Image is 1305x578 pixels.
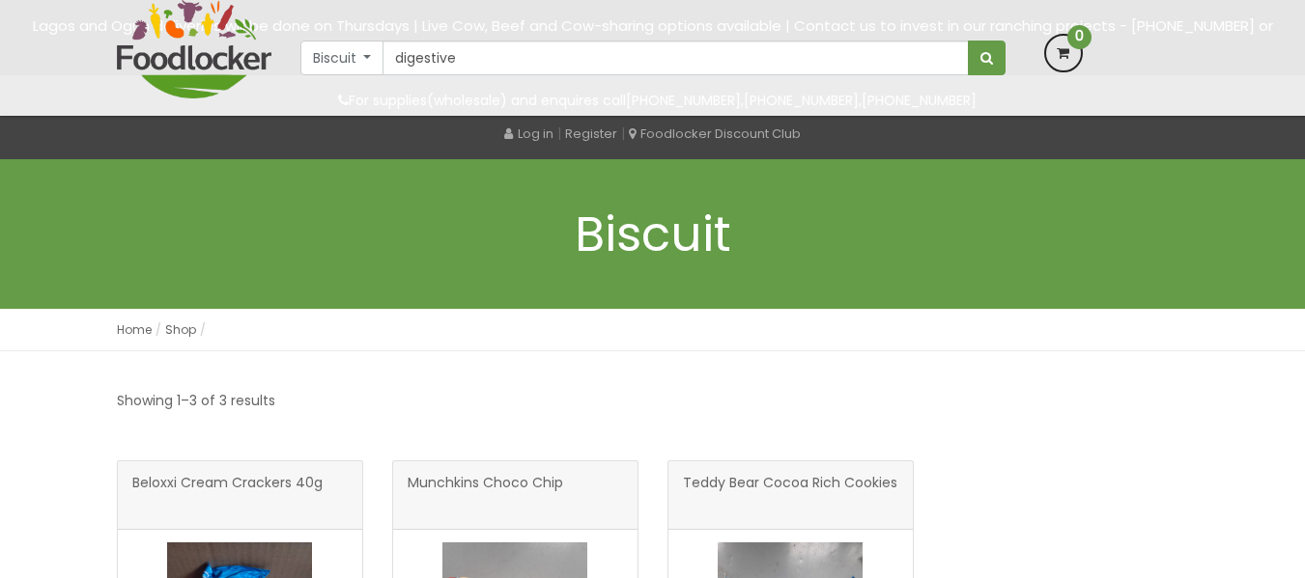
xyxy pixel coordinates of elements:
span: | [557,124,561,143]
span: Munchkins Choco Chip [408,476,563,514]
a: Home [117,321,152,338]
p: Showing 1–3 of 3 results [117,390,275,412]
span: Teddy Bear Cocoa Rich Cookies [683,476,897,514]
a: Register [565,124,617,143]
a: Log in [504,124,553,143]
input: Search our variety of products [383,41,968,75]
a: Shop [165,321,196,338]
a: Foodlocker Discount Club [629,124,801,143]
span: Beloxxi Cream Crackers 40g [132,476,323,514]
button: Biscuit [300,41,384,75]
h1: Biscuit [117,207,1189,261]
span: | [621,124,625,143]
span: 0 [1067,25,1092,49]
